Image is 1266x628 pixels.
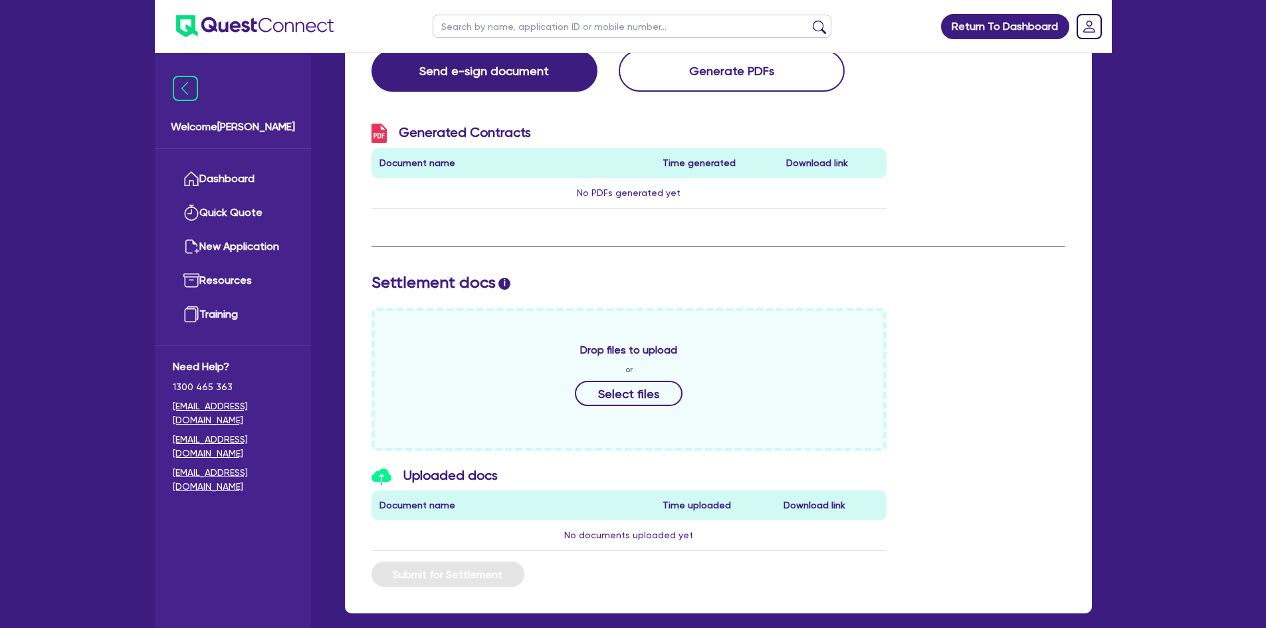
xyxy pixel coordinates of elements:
[580,342,677,358] span: Drop files to upload
[173,399,293,427] a: [EMAIL_ADDRESS][DOMAIN_NAME]
[498,278,510,290] span: i
[371,148,655,178] th: Document name
[776,490,887,520] th: Download link
[173,466,293,494] a: [EMAIL_ADDRESS][DOMAIN_NAME]
[173,162,293,196] a: Dashboard
[625,364,633,375] span: or
[183,205,199,221] img: quick-quote
[371,124,887,143] h3: Generated Contracts
[173,298,293,332] a: Training
[371,490,655,520] th: Document name
[619,50,845,92] button: Generate PDFs
[941,14,1069,39] a: Return To Dashboard
[183,272,199,288] img: resources
[371,273,1065,292] h2: Settlement docs
[173,230,293,264] a: New Application
[1072,9,1107,44] a: Dropdown toggle
[371,562,524,587] button: Submit for Settlement
[778,148,887,178] th: Download link
[655,490,776,520] th: Time uploaded
[371,467,887,485] h3: Uploaded docs
[371,520,887,551] td: No documents uploaded yet
[371,50,597,92] button: Send e-sign document
[183,306,199,322] img: training
[173,76,198,101] img: icon-menu-close
[173,264,293,298] a: Resources
[173,380,293,394] span: 1300 465 363
[371,469,391,485] img: icon-upload
[176,15,334,37] img: quest-connect-logo-blue
[173,433,293,461] a: [EMAIL_ADDRESS][DOMAIN_NAME]
[171,119,295,135] span: Welcome [PERSON_NAME]
[433,15,831,38] input: Search by name, application ID or mobile number...
[173,359,293,375] span: Need Help?
[575,381,683,406] button: Select files
[371,124,387,143] img: icon-pdf
[371,178,887,209] td: No PDFs generated yet
[183,239,199,255] img: new-application
[173,196,293,230] a: Quick Quote
[655,148,778,178] th: Time generated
